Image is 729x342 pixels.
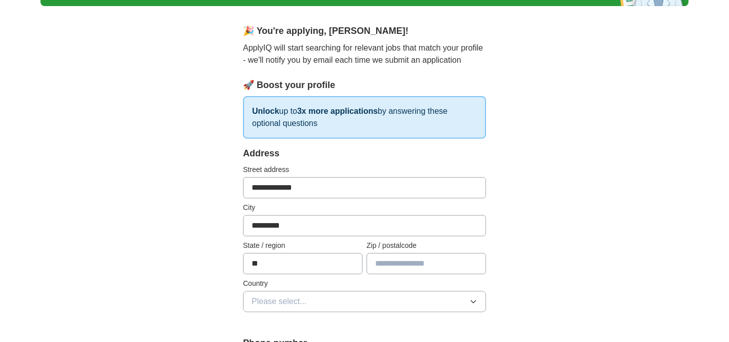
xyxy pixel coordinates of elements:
[297,107,378,115] strong: 3x more applications
[367,240,486,251] label: Zip / postalcode
[252,107,279,115] strong: Unlock
[243,240,362,251] label: State / region
[243,96,486,139] p: up to by answering these optional questions
[252,295,307,308] span: Please select...
[243,278,486,289] label: Country
[243,164,486,175] label: Street address
[243,42,486,66] p: ApplyIQ will start searching for relevant jobs that match your profile - we'll notify you by emai...
[243,147,486,160] div: Address
[243,291,486,312] button: Please select...
[243,24,486,38] div: 🎉 You're applying , [PERSON_NAME] !
[243,202,486,213] label: City
[243,78,486,92] div: 🚀 Boost your profile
